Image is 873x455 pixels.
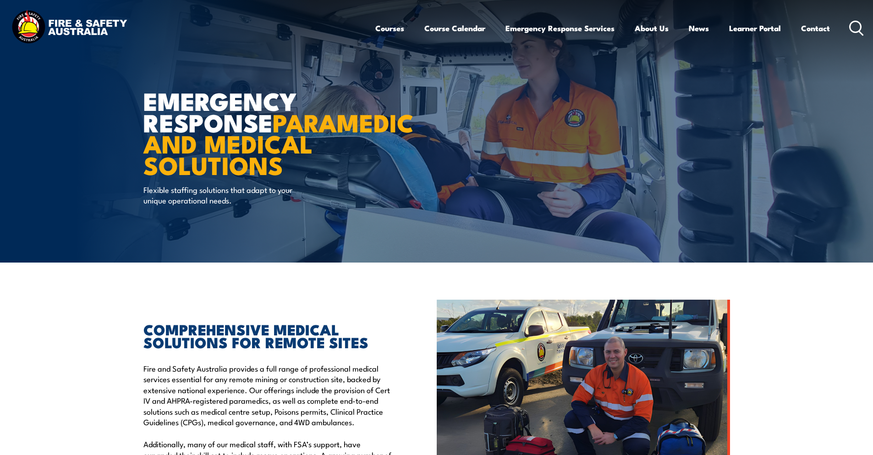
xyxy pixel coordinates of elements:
[689,16,709,40] a: News
[729,16,781,40] a: Learner Portal
[143,184,311,206] p: Flexible staffing solutions that adapt to your unique operational needs.
[505,16,615,40] a: Emergency Response Services
[424,16,485,40] a: Course Calendar
[143,323,395,348] h2: COMPREHENSIVE MEDICAL SOLUTIONS FOR REMOTE SITES
[143,103,414,183] strong: PARAMEDIC AND MEDICAL SOLUTIONS
[635,16,669,40] a: About Us
[143,363,395,427] p: Fire and Safety Australia provides a full range of professional medical services essential for an...
[143,90,370,175] h1: EMERGENCY RESPONSE
[801,16,830,40] a: Contact
[375,16,404,40] a: Courses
